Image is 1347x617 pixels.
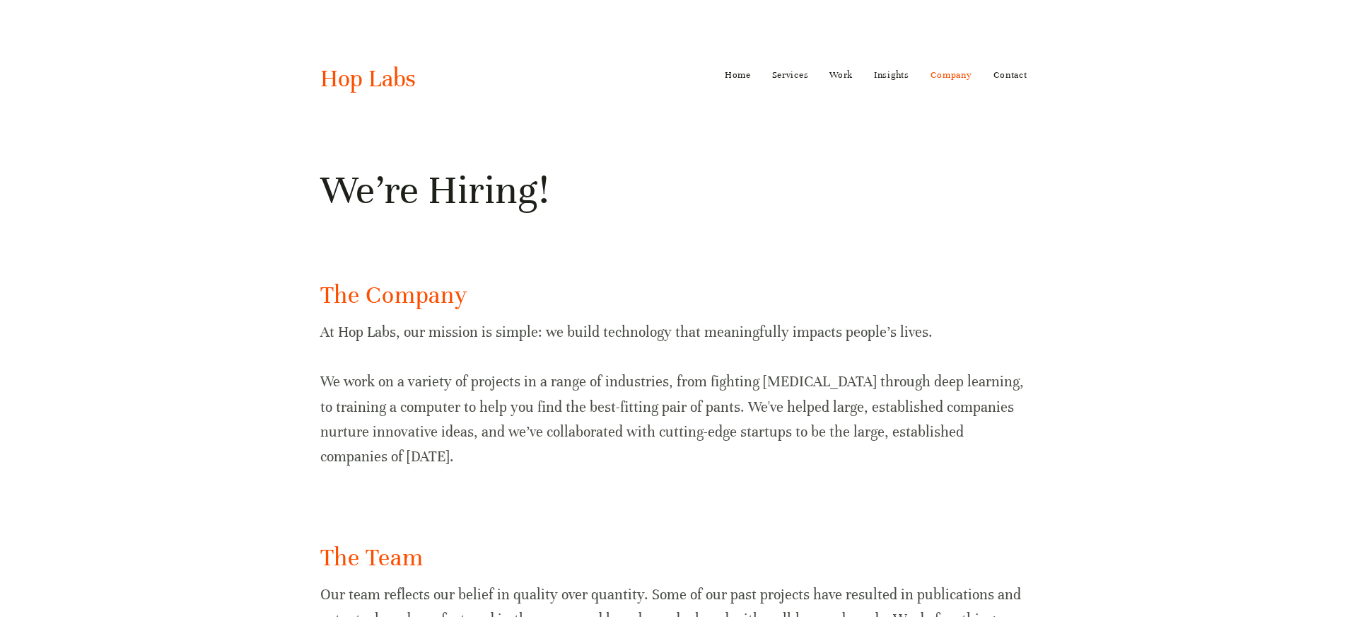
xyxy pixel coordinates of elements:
[993,64,1027,86] a: Contact
[874,64,909,86] a: Insights
[320,369,1027,469] p: We work on a variety of projects in a range of industries, from fighting [MEDICAL_DATA] through d...
[320,541,1027,575] h2: The Team
[725,64,751,86] a: Home
[772,64,809,86] a: Services
[829,64,853,86] a: Work
[320,279,1027,312] h2: The Company
[931,64,972,86] a: Company
[320,320,1027,345] p: At Hop Labs, our mission is simple: we build technology that meaningfully impacts people’s lives.
[320,165,1027,216] h1: We’re Hiring!
[320,64,416,93] a: Hop Labs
